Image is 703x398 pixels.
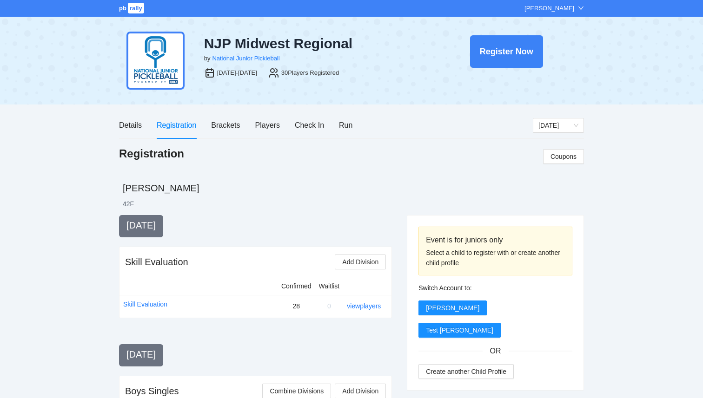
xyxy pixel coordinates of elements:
[470,35,543,68] button: Register Now
[335,254,386,269] button: Add Division
[278,295,315,317] td: 28
[483,345,509,357] span: OR
[281,68,339,78] div: 30 Players Registered
[125,385,179,398] div: Boys Singles
[126,349,156,359] span: [DATE]
[126,32,185,90] img: njp-logo2.png
[157,119,196,131] div: Registration
[550,151,577,162] span: Coupons
[295,119,324,131] div: Check In
[128,3,144,13] span: rally
[418,323,501,338] button: Test [PERSON_NAME]
[543,149,584,164] button: Coupons
[217,68,257,78] div: [DATE]-[DATE]
[212,55,279,62] a: National Junior Pickleball
[426,366,506,377] span: Create another Child Profile
[123,299,167,309] a: Skill Evaluation
[123,199,134,209] li: 42 F
[426,325,493,335] span: Test [PERSON_NAME]
[204,35,422,52] div: NJP Midwest Regional
[119,119,142,131] div: Details
[126,220,156,230] span: [DATE]
[426,248,565,268] div: Select a child to register with or create another child profile
[342,386,378,396] span: Add Division
[281,281,312,291] div: Confirmed
[270,386,324,396] span: Combine Divisions
[418,300,487,315] button: [PERSON_NAME]
[418,364,514,379] button: Create another Child Profile
[578,5,584,11] span: down
[339,119,352,131] div: Run
[211,119,240,131] div: Brackets
[342,257,378,267] span: Add Division
[125,255,188,268] div: Skill Evaluation
[319,281,340,291] div: Waitlist
[123,182,584,195] h2: [PERSON_NAME]
[255,119,280,131] div: Players
[119,5,126,12] span: pb
[347,302,381,310] a: view players
[418,283,572,293] div: Switch Account to:
[538,118,578,132] span: Saturday
[119,146,184,161] h1: Registration
[524,4,574,13] div: [PERSON_NAME]
[119,5,146,12] a: pbrally
[204,54,211,63] div: by
[426,234,565,246] div: Event is for juniors only
[426,303,479,313] span: [PERSON_NAME]
[327,302,331,310] span: 0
